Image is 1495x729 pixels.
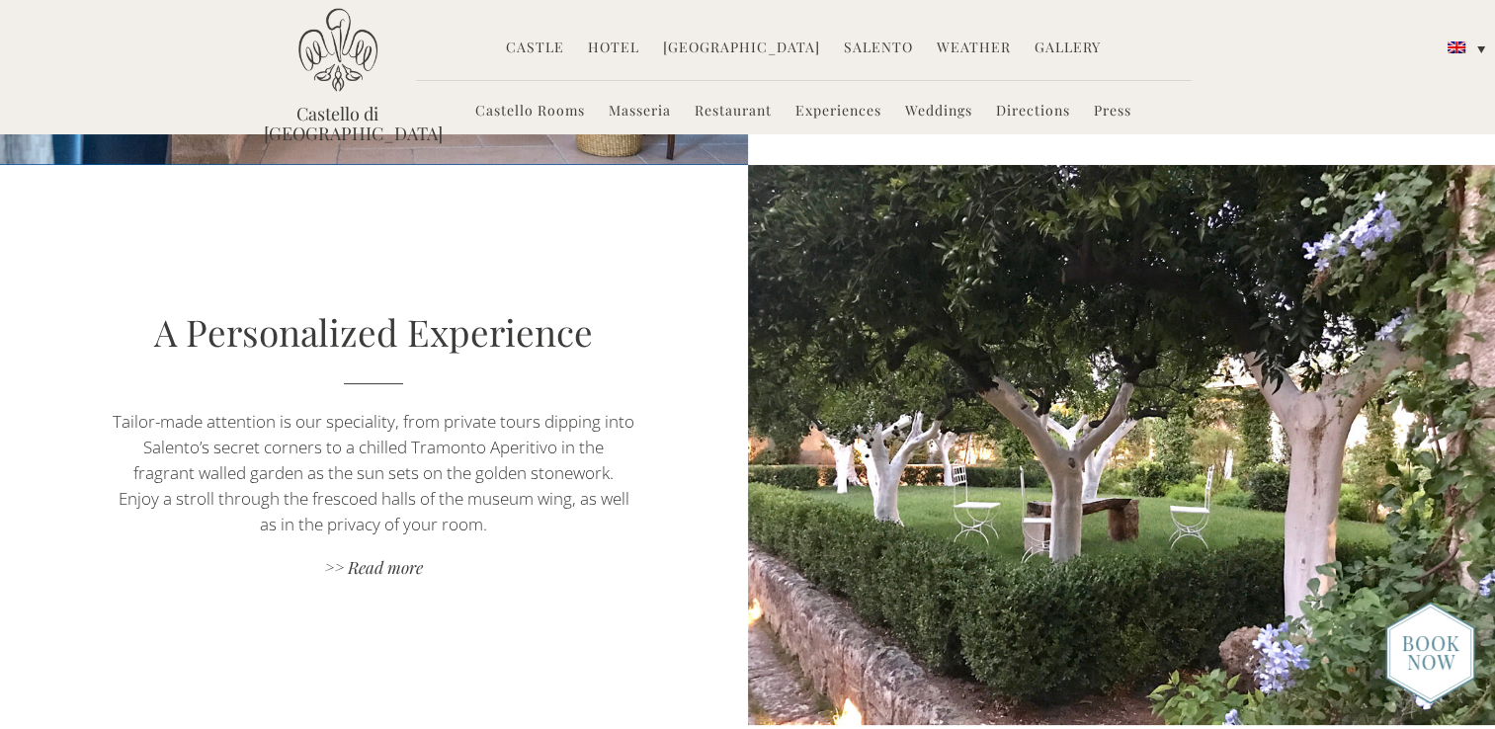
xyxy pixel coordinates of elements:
a: Castello Rooms [475,101,585,123]
a: Salento [844,38,913,60]
a: Castle [506,38,564,60]
a: >> Read more [112,556,635,583]
img: English [1448,41,1465,53]
a: Restaurant [695,101,772,123]
a: Masseria [609,101,671,123]
a: [GEOGRAPHIC_DATA] [663,38,820,60]
p: Tailor-made attention is our speciality, from private tours dipping into Salento’s secret corners... [112,409,635,537]
a: Gallery [1035,38,1101,60]
img: Castello di Ugento [298,8,377,92]
a: Weather [937,38,1011,60]
a: Directions [996,101,1070,123]
a: Weddings [905,101,972,123]
a: Experiences [795,101,881,123]
a: Castello di [GEOGRAPHIC_DATA] [264,104,412,143]
a: A Personalized Experience [154,307,593,356]
a: Hotel [588,38,639,60]
a: Press [1094,101,1131,123]
img: new-booknow.png [1385,602,1475,704]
